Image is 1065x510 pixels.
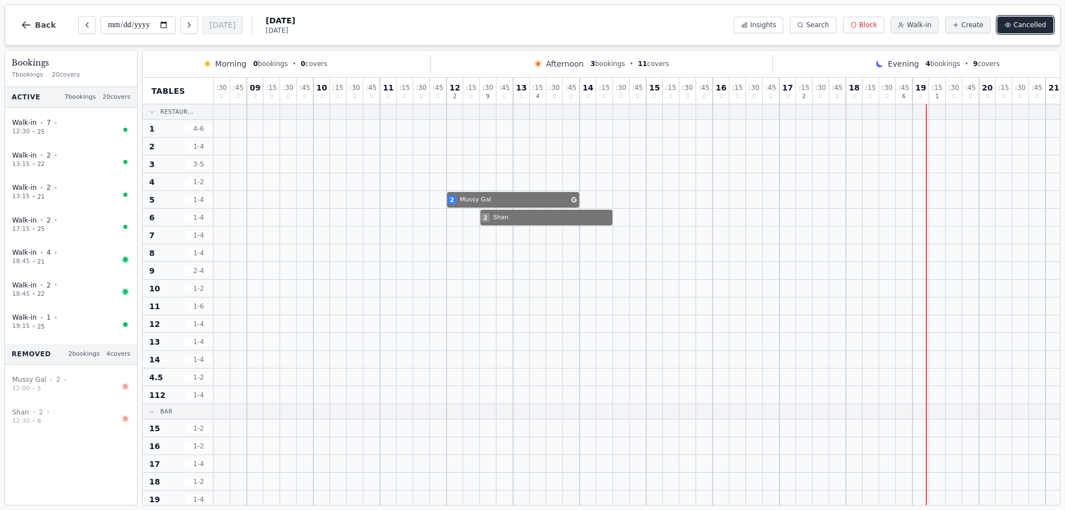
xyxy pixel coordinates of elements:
span: : 30 [949,84,959,91]
span: 11 [149,301,160,312]
span: Walk-in [12,313,37,322]
span: Cancelled [1013,21,1046,29]
span: covers [638,59,669,68]
span: : 15 [666,84,676,91]
span: Create [961,21,983,29]
span: 8 [149,248,155,259]
span: Insights [750,21,776,29]
span: 0 [270,94,273,99]
span: 0 [1035,94,1038,99]
span: Morning [215,58,247,69]
span: 14 [149,354,160,365]
span: [DATE] [266,15,295,26]
span: [DATE] [266,26,295,35]
svg: Google booking [571,197,577,203]
span: • [54,184,58,192]
span: • [40,216,43,224]
span: : 15 [799,84,809,91]
span: • [32,322,35,331]
span: 5 [149,194,155,205]
span: Mussy Gal [12,375,46,384]
span: 09 [250,84,260,92]
span: Walk-in [12,183,37,192]
span: 0 [986,94,989,99]
span: : 15 [932,84,942,91]
button: Next day [180,16,198,34]
span: : 45 [765,84,776,91]
span: 9 [149,265,155,276]
span: 11 [383,84,393,92]
span: 9 [973,60,977,68]
button: [DATE] [202,16,243,34]
span: 13:15 [12,160,30,169]
span: 3 [590,60,595,68]
span: 0 [636,94,639,99]
span: • [54,281,58,289]
span: 17 [149,458,160,469]
span: : 30 [682,84,693,91]
span: : 15 [466,84,476,91]
span: 0 [1002,94,1005,99]
span: 2 [450,196,454,204]
button: Walk-in [891,17,939,33]
span: 21 [1048,84,1059,92]
span: : 30 [349,84,360,91]
span: 22 [38,160,45,168]
span: : 30 [216,84,227,91]
span: : 15 [732,84,743,91]
span: • [64,376,67,384]
span: 11 [638,60,647,68]
span: 0 [619,94,622,99]
span: 12:30 [12,417,30,426]
span: 12 [449,84,460,92]
span: • [32,290,35,298]
span: 2 [39,408,43,417]
span: 18:45 [12,290,30,299]
button: Walk-in •2•13:15•21 [5,177,137,208]
span: covers [973,59,1000,68]
span: Walk-in [12,281,37,290]
span: : 15 [399,84,410,91]
button: Walk-in •2•13:15•22 [5,145,137,175]
span: 0 [253,60,257,68]
span: Active [12,93,40,102]
span: • [54,216,58,224]
span: 1 - 4 [185,142,212,151]
span: 2 [453,94,457,99]
button: Walk-in •2•17:15•25 [5,210,137,240]
span: • [40,281,43,289]
span: : 45 [1032,84,1042,91]
span: bookings [926,59,960,68]
span: 2 [47,216,51,225]
span: • [32,408,35,416]
span: 12:30 [12,127,30,137]
span: : 45 [499,84,510,91]
button: Create [945,17,991,33]
span: : 45 [566,84,576,91]
span: Bar [160,407,173,416]
span: • [40,151,43,159]
span: Mussy Gal [460,195,569,205]
span: 19 [915,84,926,92]
span: • [54,249,58,257]
button: Previous day [78,16,96,34]
span: : 15 [865,84,876,91]
span: 0 [952,94,955,99]
span: 7 bookings [12,70,43,80]
span: 0 [320,94,323,99]
span: 0 [702,94,706,99]
span: 15 [649,84,660,92]
button: Mussy Gal•2•12:00•5 [5,369,137,400]
span: 18 [149,476,160,487]
span: • [32,417,35,425]
span: 0 [968,94,972,99]
span: : 45 [366,84,377,91]
span: 2 [56,375,60,384]
span: 13 [149,336,160,347]
button: Search [790,17,836,33]
span: 1 - 2 [185,477,212,486]
span: : 15 [599,84,610,91]
span: • [965,59,968,68]
span: 0 [503,94,506,99]
span: 0 [220,94,223,99]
